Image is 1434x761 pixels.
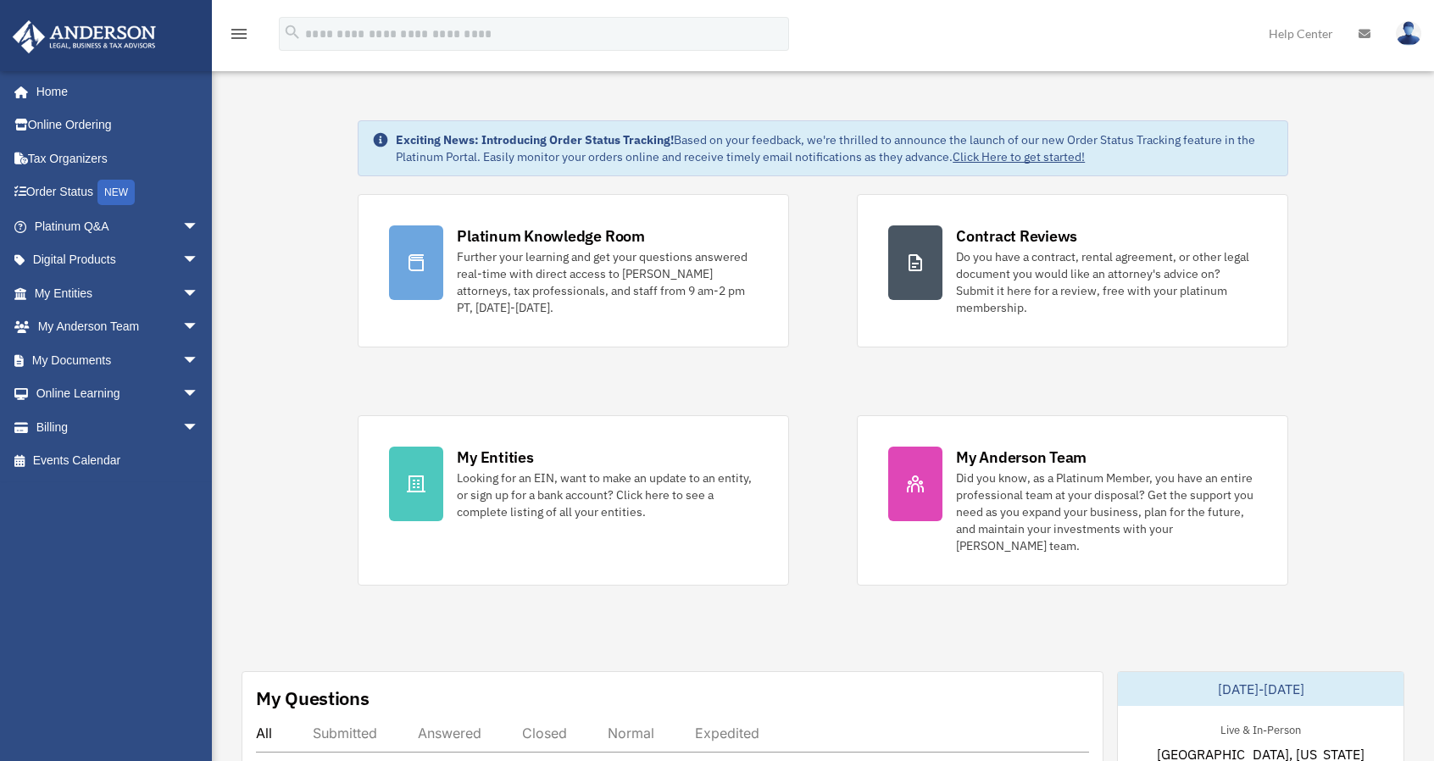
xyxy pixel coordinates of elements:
a: My Entitiesarrow_drop_down [12,276,225,310]
a: Online Learningarrow_drop_down [12,377,225,411]
a: Tax Organizers [12,142,225,175]
div: All [256,725,272,742]
a: Contract Reviews Do you have a contract, rental agreement, or other legal document you would like... [857,194,1288,347]
a: My Anderson Team Did you know, as a Platinum Member, you have an entire professional team at your... [857,415,1288,586]
img: Anderson Advisors Platinum Portal [8,20,161,53]
div: Live & In-Person [1207,719,1314,737]
div: Expedited [695,725,759,742]
div: NEW [97,180,135,205]
div: Platinum Knowledge Room [457,225,645,247]
a: Order StatusNEW [12,175,225,210]
a: Online Ordering [12,108,225,142]
span: arrow_drop_down [182,209,216,244]
img: User Pic [1396,21,1421,46]
div: [DATE]-[DATE] [1118,672,1403,706]
div: Do you have a contract, rental agreement, or other legal document you would like an attorney's ad... [956,248,1257,316]
a: My Entities Looking for an EIN, want to make an update to an entity, or sign up for a bank accoun... [358,415,789,586]
span: arrow_drop_down [182,377,216,412]
strong: Exciting News: Introducing Order Status Tracking! [396,132,674,147]
div: My Questions [256,686,370,711]
div: Answered [418,725,481,742]
a: Click Here to get started! [953,149,1085,164]
span: arrow_drop_down [182,343,216,378]
a: Home [12,75,216,108]
div: My Entities [457,447,533,468]
i: menu [229,24,249,44]
a: Platinum Q&Aarrow_drop_down [12,209,225,243]
i: search [283,23,302,42]
span: arrow_drop_down [182,243,216,278]
a: Platinum Knowledge Room Further your learning and get your questions answered real-time with dire... [358,194,789,347]
a: Digital Productsarrow_drop_down [12,243,225,277]
div: Contract Reviews [956,225,1077,247]
a: Events Calendar [12,444,225,478]
div: Normal [608,725,654,742]
div: Based on your feedback, we're thrilled to announce the launch of our new Order Status Tracking fe... [396,131,1274,165]
div: Did you know, as a Platinum Member, you have an entire professional team at your disposal? Get th... [956,469,1257,554]
span: arrow_drop_down [182,276,216,311]
div: Looking for an EIN, want to make an update to an entity, or sign up for a bank account? Click her... [457,469,758,520]
div: Further your learning and get your questions answered real-time with direct access to [PERSON_NAM... [457,248,758,316]
div: Closed [522,725,567,742]
span: arrow_drop_down [182,310,216,345]
div: Submitted [313,725,377,742]
a: menu [229,30,249,44]
div: My Anderson Team [956,447,1087,468]
a: Billingarrow_drop_down [12,410,225,444]
a: My Documentsarrow_drop_down [12,343,225,377]
span: arrow_drop_down [182,410,216,445]
a: My Anderson Teamarrow_drop_down [12,310,225,344]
